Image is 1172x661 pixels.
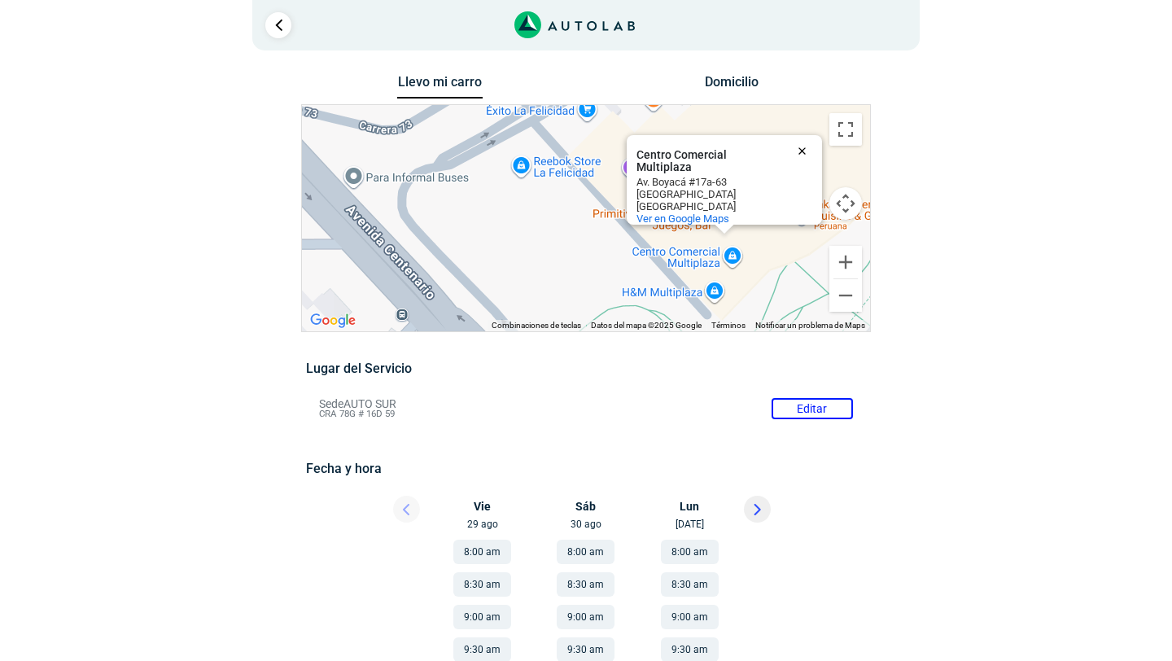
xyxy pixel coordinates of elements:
button: 9:00 am [453,605,511,629]
button: Reducir [829,279,862,312]
button: Domicilio [689,74,775,98]
button: 9:00 am [557,605,614,629]
div: Av. Boyacá #17a-63 [636,176,783,188]
a: Ir al paso anterior [265,12,291,38]
a: Ver en Google Maps [636,212,729,225]
button: Combinaciones de teclas [492,320,581,331]
h5: Fecha y hora [306,461,865,476]
button: Cambiar a la vista en pantalla completa [829,113,862,146]
button: 8:30 am [557,572,614,597]
button: 8:00 am [453,540,511,564]
div: Centro Comercial Multiplaza [627,135,822,225]
div: Centro Comercial Multiplaza [636,149,783,173]
div: [GEOGRAPHIC_DATA] [636,188,783,200]
a: Notificar un problema de Maps [755,321,865,330]
img: Google [306,310,360,331]
button: Ampliar [829,246,862,278]
button: 8:00 am [557,540,614,564]
a: Link al sitio de autolab [514,16,636,32]
button: 8:30 am [453,572,511,597]
span: Datos del mapa ©2025 Google [591,321,702,330]
button: 8:30 am [661,572,719,597]
a: Abre esta zona en Google Maps (se abre en una nueva ventana) [306,310,360,331]
button: Llevo mi carro [397,74,483,99]
button: Cerrar [786,131,825,170]
button: 9:00 am [661,605,719,629]
div: [GEOGRAPHIC_DATA] [636,200,783,212]
a: Términos (se abre en una nueva pestaña) [711,321,746,330]
h5: Lugar del Servicio [306,361,865,376]
button: 8:00 am [661,540,719,564]
button: Controles de visualización del mapa [829,187,862,220]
